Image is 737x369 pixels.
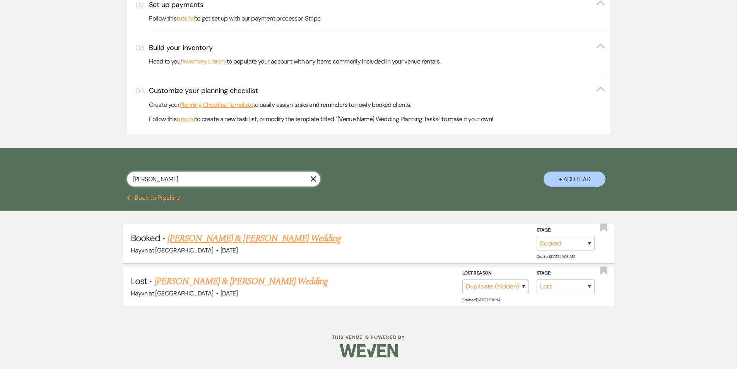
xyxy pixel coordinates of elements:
a: [PERSON_NAME] & [PERSON_NAME] Wedding [154,275,328,288]
span: [DATE] [221,289,238,297]
span: Hayvn at [GEOGRAPHIC_DATA] [131,289,213,297]
h3: Build your inventory [149,43,213,53]
p: Follow this to create a new task list, or modify the template titled “[Venue Name] Wedding Planni... [149,114,605,124]
a: [PERSON_NAME] & [PERSON_NAME] Wedding [168,232,341,245]
span: Lost [131,275,147,287]
a: Inventory Library [183,57,227,67]
span: [DATE] [221,246,238,254]
p: Head to your to populate your account with any items commonly included in your venue rentals. [149,57,605,67]
a: tutorial [176,114,195,124]
button: + Add Lead [544,172,605,187]
button: Customize your planning checklist [149,86,605,96]
label: Stage: [537,269,595,278]
button: Build your inventory [149,43,605,53]
img: Weven Logo [340,337,398,364]
p: Create your to easily assign tasks and reminders to newly booked clients. [149,100,605,110]
h3: Customize your planning checklist [149,86,258,96]
label: Stage: [537,226,595,235]
button: Back to Pipeline [127,195,180,201]
input: Search by name, event date, email address or phone number [127,172,320,187]
p: Follow this to get set up with our payment processor, Stripe. [149,14,605,24]
label: Lost Reason [462,269,529,278]
span: Booked [131,232,160,244]
a: Planning Checklist Template [180,100,253,110]
span: Created: [DATE] 11:38 PM [462,297,499,302]
a: tutorial [176,14,195,24]
span: Hayvn at [GEOGRAPHIC_DATA] [131,246,213,254]
span: Created: [DATE] 9:08 AM [537,254,575,259]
